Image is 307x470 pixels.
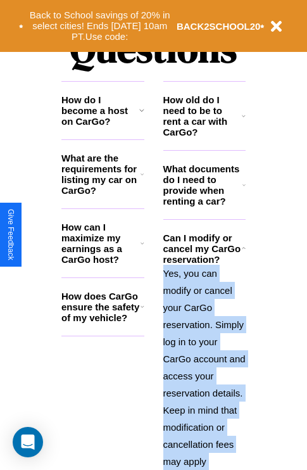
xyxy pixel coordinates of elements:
[61,153,141,196] h3: What are the requirements for listing my car on CarGo?
[163,232,242,265] h3: Can I modify or cancel my CarGo reservation?
[61,291,141,323] h3: How does CarGo ensure the safety of my vehicle?
[163,94,242,137] h3: How old do I need to be to rent a car with CarGo?
[177,21,261,32] b: BACK2SCHOOL20
[6,209,15,260] div: Give Feedback
[61,222,141,265] h3: How can I maximize my earnings as a CarGo host?
[13,427,43,457] div: Open Intercom Messenger
[61,94,139,127] h3: How do I become a host on CarGo?
[23,6,177,46] button: Back to School savings of 20% in select cities! Ends [DATE] 10am PT.Use code:
[163,163,243,206] h3: What documents do I need to provide when renting a car?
